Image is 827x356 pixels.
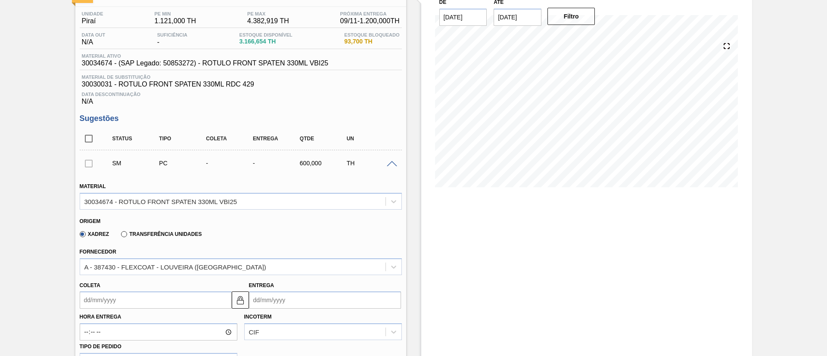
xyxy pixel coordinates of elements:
input: dd/mm/yyyy [249,291,401,309]
div: Tipo [157,136,209,142]
span: PE MIN [155,11,196,16]
div: Pedido de Compra [157,160,209,167]
input: dd/mm/yyyy [494,9,541,26]
label: Material [80,183,106,189]
label: Entrega [249,282,274,288]
div: Status [110,136,162,142]
span: Piraí [82,17,103,25]
label: Transferência Unidades [121,231,202,237]
span: Unidade [82,11,103,16]
div: - [155,32,190,46]
div: A - 387430 - FLEXCOAT - LOUVEIRA ([GEOGRAPHIC_DATA]) [84,263,266,270]
label: Origem [80,218,101,224]
button: Filtro [547,8,595,25]
label: Incoterm [244,314,272,320]
span: 4.382,919 TH [247,17,289,25]
span: Material de Substituição [82,74,400,80]
span: Suficiência [157,32,187,37]
div: N/A [80,32,108,46]
input: dd/mm/yyyy [439,9,487,26]
label: Tipo de pedido [80,344,121,350]
span: Próxima Entrega [340,11,400,16]
img: locked [235,295,246,305]
span: 93,700 TH [344,38,399,45]
span: Data Descontinuação [82,92,400,97]
span: 30030031 - ROTULO FRONT SPATEN 330ML RDC 429 [82,80,400,88]
div: UN [345,136,397,142]
div: Entrega [251,136,303,142]
span: Estoque Disponível [239,32,292,37]
label: Hora Entrega [80,311,237,323]
span: Estoque Bloqueado [344,32,399,37]
span: 3.166,654 TH [239,38,292,45]
button: locked [232,291,249,309]
span: PE MAX [247,11,289,16]
div: CIF [249,328,259,336]
span: 30034674 - (SAP Legado: 50853272) - ROTULO FRONT SPATEN 330ML VBI25 [82,59,329,67]
div: Qtde [298,136,350,142]
div: - [251,160,303,167]
div: Sugestão Manual [110,160,162,167]
span: 1.121,000 TH [155,17,196,25]
span: Data out [82,32,106,37]
label: Xadrez [80,231,109,237]
div: 600,000 [298,160,350,167]
div: Coleta [204,136,256,142]
span: 09/11 - 1.200,000 TH [340,17,400,25]
label: Coleta [80,282,100,288]
label: Fornecedor [80,249,116,255]
input: dd/mm/yyyy [80,291,232,309]
span: Material ativo [82,53,329,59]
div: - [204,160,256,167]
h3: Sugestões [80,114,402,123]
div: 30034674 - ROTULO FRONT SPATEN 330ML VBI25 [84,198,237,205]
div: TH [345,160,397,167]
div: N/A [80,88,402,105]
